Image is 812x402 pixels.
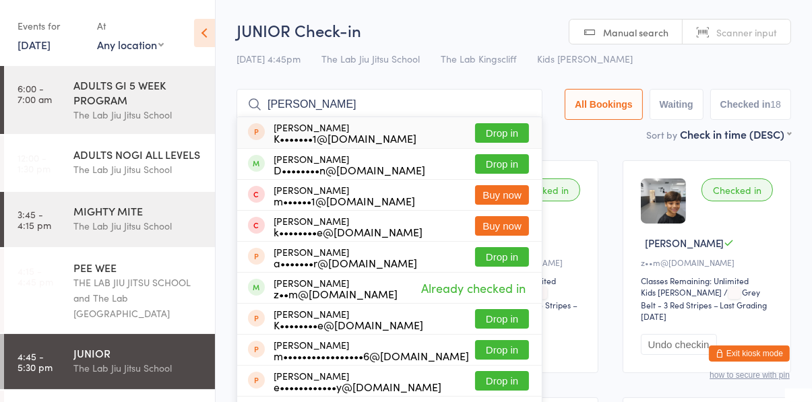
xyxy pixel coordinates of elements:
[641,286,768,322] span: / Grey Belt - 3 Red Stripes – Last Grading [DATE]
[73,345,204,360] div: JUNIOR
[237,52,301,65] span: [DATE] 4:45pm
[641,286,722,298] div: Kids [PERSON_NAME]
[4,334,215,389] a: 4:45 -5:30 pmJUNIORThe Lab Jiu Jitsu School
[73,218,204,234] div: The Lab Jiu Jitsu School
[4,192,215,247] a: 3:45 -4:15 pmMIGHTY MITEThe Lab Jiu Jitsu School
[645,236,724,250] span: [PERSON_NAME]
[274,122,416,143] div: [PERSON_NAME]
[710,89,791,120] button: Checked in18
[237,89,542,120] input: Search
[18,37,51,52] a: [DATE]
[475,371,529,391] button: Drop in
[641,257,777,268] div: z••m@[DOMAIN_NAME]
[73,203,204,218] div: MIGHTY MITE
[73,77,204,107] div: ADULTS GI 5 WEEK PROGRAM
[603,26,668,39] span: Manual search
[441,52,516,65] span: The Lab Kingscliff
[646,128,677,141] label: Sort by
[274,381,441,392] div: e••••••••••••y@[DOMAIN_NAME]
[274,277,398,299] div: [PERSON_NAME]
[237,19,791,41] h2: JUNIOR Check-in
[274,215,423,237] div: [PERSON_NAME]
[680,127,791,141] div: Check in time (DESC)
[274,350,469,361] div: m•••••••••••••••••6@[DOMAIN_NAME]
[18,83,52,104] time: 6:00 - 7:00 am
[418,276,529,300] span: Already checked in
[565,89,643,120] button: All Bookings
[18,265,53,287] time: 4:15 - 4:45 pm
[274,319,423,330] div: K••••••••e@[DOMAIN_NAME]
[274,185,415,206] div: [PERSON_NAME]
[73,260,204,275] div: PEE WEE
[274,308,423,330] div: [PERSON_NAME]
[475,154,529,174] button: Drop in
[73,162,204,177] div: The Lab Jiu Jitsu School
[4,248,215,333] a: 4:15 -4:45 pmPEE WEETHE LAB JIU JITSU SCHOOL and The Lab [GEOGRAPHIC_DATA]
[97,37,164,52] div: Any location
[274,339,469,361] div: [PERSON_NAME]
[274,226,423,237] div: k••••••••e@[DOMAIN_NAME]
[475,309,529,329] button: Drop in
[73,360,204,376] div: The Lab Jiu Jitsu School
[274,370,441,392] div: [PERSON_NAME]
[475,123,529,143] button: Drop in
[4,135,215,191] a: 12:00 -1:30 pmADULTS NOGI ALL LEVELSThe Lab Jiu Jitsu School
[97,15,164,37] div: At
[4,66,215,134] a: 6:00 -7:00 amADULTS GI 5 WEEK PROGRAMThe Lab Jiu Jitsu School
[716,26,777,39] span: Scanner input
[73,107,204,123] div: The Lab Jiu Jitsu School
[274,164,425,175] div: D••••••••n@[DOMAIN_NAME]
[274,246,417,268] div: [PERSON_NAME]
[641,178,686,224] img: image1731388801.png
[18,351,53,372] time: 4:45 - 5:30 pm
[274,288,398,299] div: z••m@[DOMAIN_NAME]
[537,52,633,65] span: Kids [PERSON_NAME]
[641,334,717,355] button: Undo checkin
[274,195,415,206] div: m••••••1@[DOMAIN_NAME]
[650,89,704,120] button: Waiting
[73,275,204,321] div: THE LAB JIU JITSU SCHOOL and The Lab [GEOGRAPHIC_DATA]
[509,178,580,201] div: Checked in
[475,340,529,360] button: Drop in
[770,99,781,110] div: 18
[475,247,529,267] button: Drop in
[18,152,51,174] time: 12:00 - 1:30 pm
[321,52,420,65] span: The Lab Jiu Jitsu School
[709,345,790,362] button: Exit kiosk mode
[475,216,529,236] button: Buy now
[274,154,425,175] div: [PERSON_NAME]
[274,133,416,143] div: K•••••••1@[DOMAIN_NAME]
[710,370,790,380] button: how to secure with pin
[73,147,204,162] div: ADULTS NOGI ALL LEVELS
[701,178,773,201] div: Checked in
[475,185,529,205] button: Buy now
[641,275,777,286] div: Classes Remaining: Unlimited
[274,257,417,268] div: a•••••••r@[DOMAIN_NAME]
[18,15,84,37] div: Events for
[18,209,51,230] time: 3:45 - 4:15 pm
